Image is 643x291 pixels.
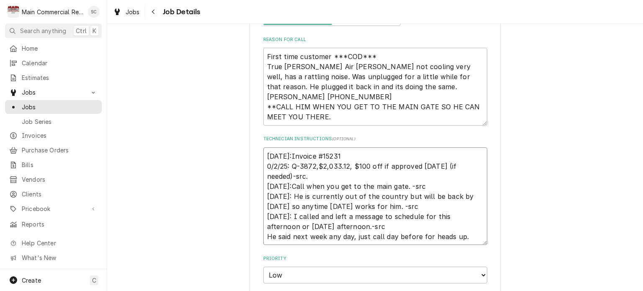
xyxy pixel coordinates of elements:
span: Jobs [22,103,98,111]
span: Vendors [22,175,98,184]
span: ( optional ) [332,136,355,141]
span: K [93,26,96,35]
span: Search anything [20,26,66,35]
div: M [8,6,19,18]
span: Job Details [160,6,201,18]
a: Go to Help Center [5,236,102,250]
textarea: First time customer ***COD*** True [PERSON_NAME] Air [PERSON_NAME] not cooling very well, has a r... [263,48,487,126]
a: Bills [5,158,102,172]
textarea: [DATE]:Invoice #1521 0/2/25: Q-3872,$2,033.12, $100 off if approved [DATE] (if needed)-src. [DATE... [263,147,487,245]
span: Invoices [22,131,98,140]
a: Go to What's New [5,251,102,265]
span: Clients [22,190,98,198]
div: Reason For Call [263,36,487,126]
span: What's New [22,253,97,262]
div: Priority [263,255,487,283]
a: Vendors [5,173,102,186]
span: Purchase Orders [22,146,98,155]
a: Go to Pricebook [5,202,102,216]
a: Jobs [110,5,143,19]
div: Sharon Campbell's Avatar [88,6,100,18]
span: Create [22,277,41,284]
span: Jobs [22,88,85,97]
span: Jobs [126,8,140,16]
a: Estimates [5,71,102,85]
label: Technician Instructions [263,136,487,142]
a: Invoices [5,129,102,142]
a: Clients [5,187,102,201]
button: Search anythingCtrlK [5,23,102,38]
span: Estimates [22,73,98,82]
a: Home [5,41,102,55]
span: Help Center [22,239,97,247]
div: Technician Instructions [263,136,487,245]
span: Home [22,44,98,53]
a: Jobs [5,100,102,114]
a: Job Series [5,115,102,129]
span: Calendar [22,59,98,67]
span: Bills [22,160,98,169]
div: Main Commercial Refrigeration Service [22,8,83,16]
span: C [92,276,96,285]
div: Main Commercial Refrigeration Service's Avatar [8,6,19,18]
a: Purchase Orders [5,143,102,157]
div: SC [88,6,100,18]
label: Reason For Call [263,36,487,43]
label: Priority [263,255,487,262]
span: Job Series [22,117,98,126]
span: Ctrl [76,26,87,35]
a: Go to Jobs [5,85,102,99]
span: Pricebook [22,204,85,213]
span: Reports [22,220,98,229]
a: Reports [5,217,102,231]
a: Calendar [5,56,102,70]
button: Navigate back [147,5,160,18]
